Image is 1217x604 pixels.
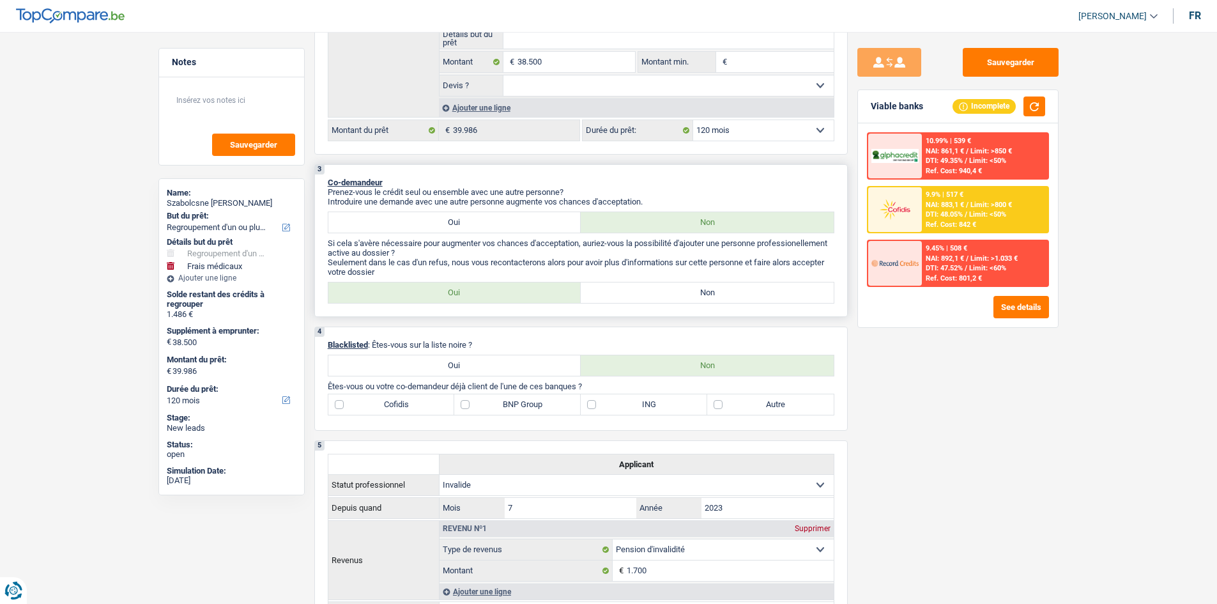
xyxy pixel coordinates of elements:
[167,211,294,221] label: But du prêt:
[701,498,834,518] input: AAAA
[440,75,504,96] label: Devis ?
[966,201,968,209] span: /
[328,120,439,141] label: Montant du prêt
[926,274,982,283] div: Ref. Cost: 801,2 €
[440,561,613,581] label: Montant
[328,212,581,233] label: Oui
[167,466,296,476] div: Simulation Date:
[716,52,730,72] span: €
[167,290,296,309] div: Solde restant des crédits à regrouper
[993,296,1049,318] button: See details
[439,98,834,117] div: Ajouter une ligne
[328,382,834,391] p: Êtes-vous ou votre co-demandeur déjà client de l'une de ces banques ?
[581,283,834,303] label: Non
[167,476,296,486] div: [DATE]
[638,52,716,72] label: Montant min.
[315,165,325,174] div: 3
[1078,11,1147,22] span: [PERSON_NAME]
[1189,10,1201,22] div: fr
[440,52,504,72] label: Montant
[953,99,1016,113] div: Incomplete
[212,134,295,156] button: Sauvegarder
[328,340,834,350] p: : Êtes-vous sur la liste noire ?
[167,449,296,460] div: open
[926,254,964,263] span: NAI: 892,1 €
[328,197,834,206] p: Introduire une demande avec une autre personne augmente vos chances d'acceptation.
[926,244,967,252] div: 9.45% | 508 €
[969,157,1006,165] span: Limit: <50%
[926,137,971,145] div: 10.99% | 539 €
[581,212,834,233] label: Non
[440,498,505,518] label: Mois
[965,157,967,165] span: /
[871,101,923,112] div: Viable banks
[871,251,919,275] img: Record Credits
[792,525,834,532] div: Supprimer
[503,52,517,72] span: €
[167,384,294,394] label: Durée du prêt:
[970,147,1012,155] span: Limit: >850 €
[969,210,1006,219] span: Limit: <50%
[966,147,968,155] span: /
[581,355,834,376] label: Non
[966,254,968,263] span: /
[167,440,296,450] div: Status:
[167,413,296,423] div: Stage:
[440,525,490,532] div: Revenu nº1
[328,474,439,495] th: Statut professionnel
[167,188,296,198] div: Name:
[613,561,627,581] span: €
[583,120,693,141] label: Durée du prêt:
[926,157,963,165] span: DTI: 49.35%
[926,167,982,175] div: Ref. Cost: 940,4 €
[440,28,504,49] label: Détails but du prêt
[328,394,455,415] label: Cofidis
[328,238,834,258] p: Si cela s'avère nécessaire pour augmenter vos chances d'acceptation, auriez-vous la possibilité d...
[926,147,964,155] span: NAI: 861,1 €
[328,340,368,350] span: Blacklisted
[315,441,325,451] div: 5
[328,497,439,518] th: Depuis quand
[440,539,613,560] label: Type de revenus
[926,221,976,229] div: Ref. Cost: 842 €
[636,498,701,518] label: Année
[871,149,919,164] img: AlphaCredit
[871,197,919,221] img: Cofidis
[439,454,834,474] th: Applicant
[963,48,1059,77] button: Sauvegarder
[965,210,967,219] span: /
[581,394,707,415] label: ING
[439,120,453,141] span: €
[970,201,1012,209] span: Limit: >800 €
[16,8,125,24] img: TopCompare Logo
[167,309,296,320] div: 1.486 €
[315,327,325,337] div: 4
[328,178,383,187] span: Co-demandeur
[707,394,834,415] label: Autre
[454,394,581,415] label: BNP Group
[167,355,294,365] label: Montant du prêt:
[1068,6,1158,27] a: [PERSON_NAME]
[328,258,834,277] p: Seulement dans le cas d'un refus, nous vous recontacterons alors pour avoir plus d'informations s...
[230,141,277,149] span: Sauvegarder
[505,498,637,518] input: MM
[926,201,964,209] span: NAI: 883,1 €
[172,57,291,68] h5: Notes
[167,337,171,347] span: €
[328,520,439,600] th: Revenus
[969,264,1006,272] span: Limit: <60%
[965,264,967,272] span: /
[328,187,834,197] p: Prenez-vous le crédit seul ou ensemble avec une autre personne?
[970,254,1018,263] span: Limit: >1.033 €
[926,190,963,199] div: 9.9% | 517 €
[167,274,296,283] div: Ajouter une ligne
[926,264,963,272] span: DTI: 47.52%
[926,210,963,219] span: DTI: 48.05%
[167,366,171,376] span: €
[167,237,296,247] div: Détails but du prêt
[328,283,581,303] label: Oui
[167,326,294,336] label: Supplément à emprunter:
[440,584,834,600] div: Ajouter une ligne
[167,198,296,208] div: Szabolcsne [PERSON_NAME]
[328,355,581,376] label: Oui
